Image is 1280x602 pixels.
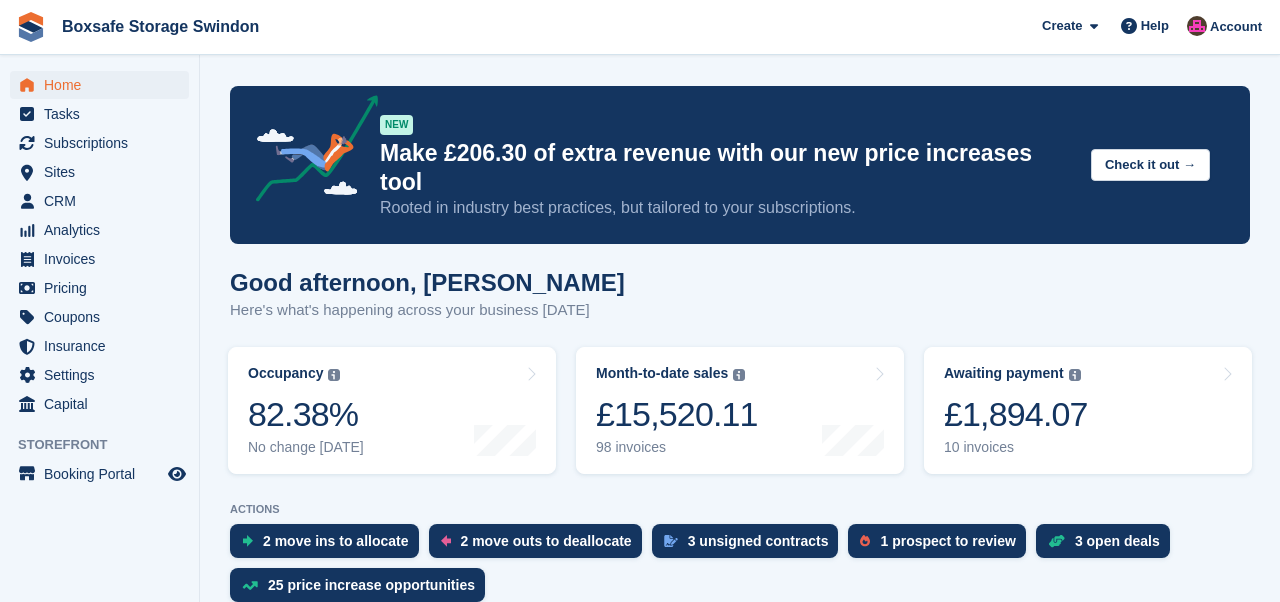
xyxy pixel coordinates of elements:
[44,158,164,186] span: Sites
[18,435,199,455] span: Storefront
[848,524,1035,568] a: 1 prospect to review
[1187,16,1207,36] img: Philip Matthews
[268,577,475,593] div: 25 price increase opportunities
[596,439,758,456] div: 98 invoices
[44,187,164,215] span: CRM
[733,369,745,381] img: icon-info-grey-7440780725fd019a000dd9b08b2336e03edf1995a4989e88bcd33f0948082b44.svg
[228,347,556,474] a: Occupancy 82.38% No change [DATE]
[263,533,409,549] div: 2 move ins to allocate
[10,390,189,418] a: menu
[1036,524,1180,568] a: 3 open deals
[596,365,728,382] div: Month-to-date sales
[44,216,164,244] span: Analytics
[10,187,189,215] a: menu
[1042,16,1082,36] span: Create
[944,365,1064,382] div: Awaiting payment
[461,533,632,549] div: 2 move outs to deallocate
[1069,369,1081,381] img: icon-info-grey-7440780725fd019a000dd9b08b2336e03edf1995a4989e88bcd33f0948082b44.svg
[380,197,1075,219] p: Rooted in industry best practices, but tailored to your subscriptions.
[44,332,164,360] span: Insurance
[1141,16,1169,36] span: Help
[44,361,164,389] span: Settings
[380,139,1075,197] p: Make £206.30 of extra revenue with our new price increases tool
[44,129,164,157] span: Subscriptions
[576,347,904,474] a: Month-to-date sales £15,520.11 98 invoices
[664,535,678,547] img: contract_signature_icon-13c848040528278c33f63329250d36e43548de30e8caae1d1a13099fd9432cc5.svg
[16,12,46,42] img: stora-icon-8386f47178a22dfd0bd8f6a31ec36ba5ce8667c1dd55bd0f319d3a0aa187defe.svg
[242,535,253,547] img: move_ins_to_allocate_icon-fdf77a2bb77ea45bf5b3d319d69a93e2d87916cf1d5bf7949dd705db3b84f3ca.svg
[380,115,413,135] div: NEW
[429,524,652,568] a: 2 move outs to deallocate
[1048,534,1065,548] img: deal-1b604bf984904fb50ccaf53a9ad4b4a5d6e5aea283cecdc64d6e3604feb123c2.svg
[944,439,1088,456] div: 10 invoices
[230,299,625,322] p: Here's what's happening across your business [DATE]
[944,394,1088,435] div: £1,894.07
[924,347,1252,474] a: Awaiting payment £1,894.07 10 invoices
[44,71,164,99] span: Home
[10,129,189,157] a: menu
[1075,533,1160,549] div: 3 open deals
[10,245,189,273] a: menu
[1091,149,1210,182] button: Check it out →
[44,245,164,273] span: Invoices
[248,439,364,456] div: No change [DATE]
[860,535,870,547] img: prospect-51fa495bee0391a8d652442698ab0144808aea92771e9ea1ae160a38d050c398.svg
[230,524,429,568] a: 2 move ins to allocate
[880,533,1015,549] div: 1 prospect to review
[44,390,164,418] span: Capital
[230,503,1250,516] p: ACTIONS
[242,581,258,590] img: price_increase_opportunities-93ffe204e8149a01c8c9dc8f82e8f89637d9d84a8eef4429ea346261dce0b2c0.svg
[1210,17,1262,37] span: Account
[44,460,164,488] span: Booking Portal
[248,394,364,435] div: 82.38%
[10,216,189,244] a: menu
[10,71,189,99] a: menu
[10,158,189,186] a: menu
[10,100,189,128] a: menu
[10,274,189,302] a: menu
[44,100,164,128] span: Tasks
[10,361,189,389] a: menu
[652,524,849,568] a: 3 unsigned contracts
[10,303,189,331] a: menu
[230,269,625,296] h1: Good afternoon, [PERSON_NAME]
[10,460,189,488] a: menu
[239,95,379,209] img: price-adjustments-announcement-icon-8257ccfd72463d97f412b2fc003d46551f7dbcb40ab6d574587a9cd5c0d94...
[165,462,189,486] a: Preview store
[44,274,164,302] span: Pricing
[44,303,164,331] span: Coupons
[688,533,829,549] div: 3 unsigned contracts
[596,394,758,435] div: £15,520.11
[54,10,267,43] a: Boxsafe Storage Swindon
[441,535,451,547] img: move_outs_to_deallocate_icon-f764333ba52eb49d3ac5e1228854f67142a1ed5810a6f6cc68b1a99e826820c5.svg
[328,369,340,381] img: icon-info-grey-7440780725fd019a000dd9b08b2336e03edf1995a4989e88bcd33f0948082b44.svg
[248,365,323,382] div: Occupancy
[10,332,189,360] a: menu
